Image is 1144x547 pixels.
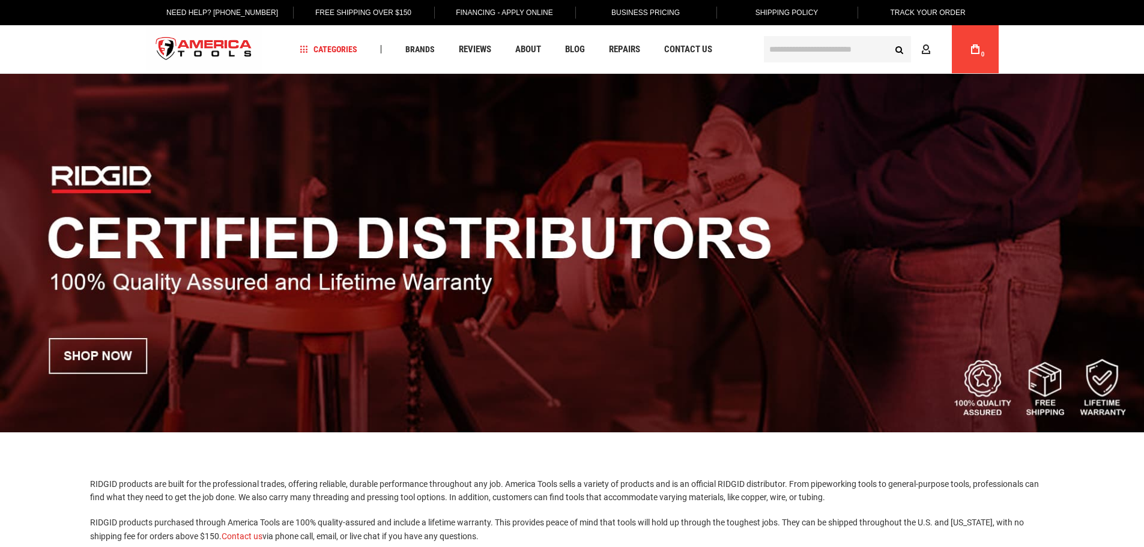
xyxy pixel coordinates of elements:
[664,45,712,54] span: Contact Us
[400,41,440,58] a: Brands
[755,8,819,17] span: Shipping Policy
[453,41,497,58] a: Reviews
[515,45,541,54] span: About
[604,41,646,58] a: Repairs
[659,41,718,58] a: Contact Us
[146,27,262,72] a: store logo
[222,531,262,541] a: Contact us
[565,45,585,54] span: Blog
[90,477,1054,504] p: RIDGID products are built for the professional trades, offering reliable, durable performance thr...
[146,27,262,72] img: America Tools
[90,516,1054,543] p: RIDGID products purchased through America Tools are 100% quality-assured and include a lifetime w...
[510,41,546,58] a: About
[294,41,363,58] a: Categories
[964,25,987,73] a: 0
[888,38,911,61] button: Search
[300,45,357,53] span: Categories
[560,41,590,58] a: Blog
[609,45,640,54] span: Repairs
[459,45,491,54] span: Reviews
[405,45,435,53] span: Brands
[981,51,985,58] span: 0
